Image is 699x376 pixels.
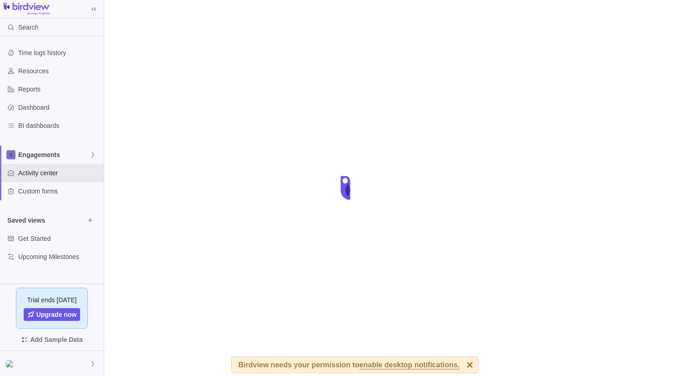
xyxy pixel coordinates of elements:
[18,85,100,94] span: Reports
[18,252,100,261] span: Upcoming Milestones
[360,361,460,370] span: enable desktop notifications.
[18,150,89,159] span: Engagements
[18,48,100,57] span: Time logs history
[18,23,38,32] span: Search
[18,234,100,243] span: Get Started
[5,360,16,367] img: Show
[24,308,81,321] a: Upgrade now
[4,3,50,15] img: logo
[18,66,100,76] span: Resources
[7,332,96,347] span: Add Sample Data
[18,168,100,178] span: Activity center
[7,216,84,225] span: Saved views
[27,295,77,305] span: Trial ends [DATE]
[36,310,77,319] span: Upgrade now
[18,103,100,112] span: Dashboard
[18,187,100,196] span: Custom forms
[331,170,368,206] div: loading
[18,121,100,130] span: BI dashboards
[5,358,16,369] div: Sophie Gonthier
[30,334,82,345] span: Add Sample Data
[238,357,460,373] div: Birdview needs your permission to
[84,214,96,227] span: Browse views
